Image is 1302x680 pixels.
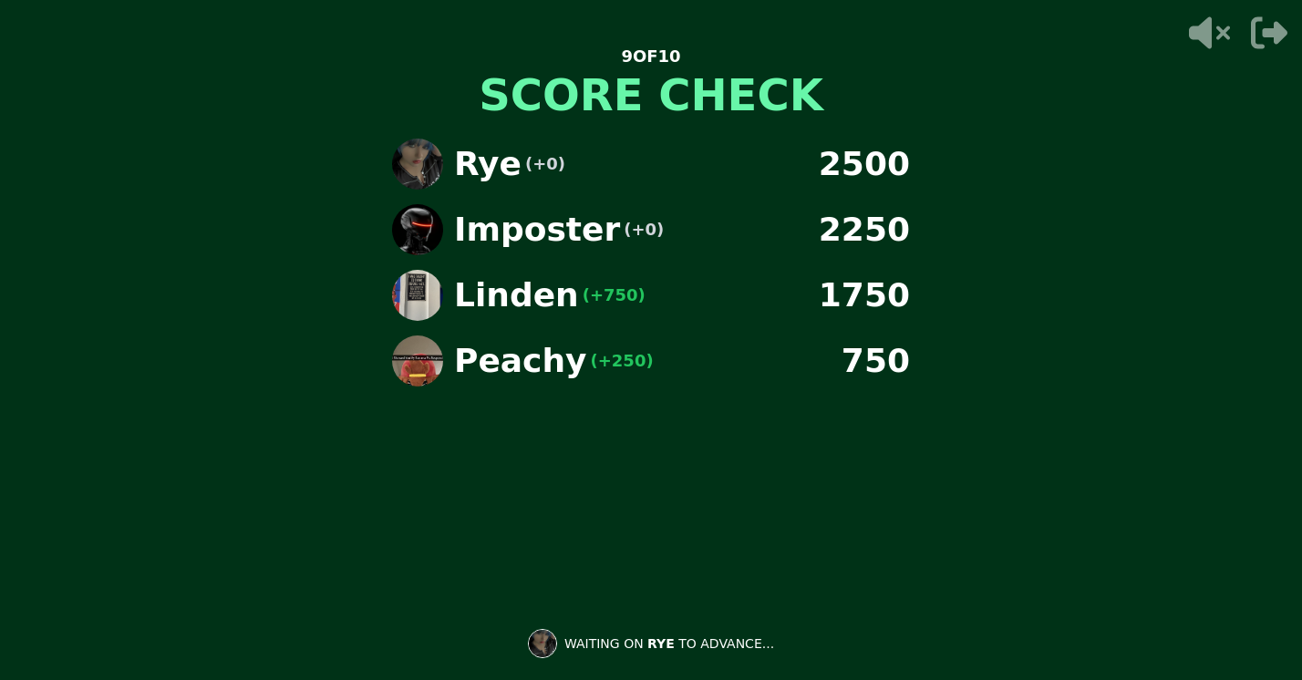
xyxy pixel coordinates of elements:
[819,277,910,314] p: 1750
[564,634,774,653] p: WAITING ON TO ADVANCE...
[819,211,910,248] p: 2250
[392,335,443,386] img: player avatar
[392,204,443,255] img: player avatar
[392,139,443,190] img: player avatar
[842,343,910,379] p: 750
[624,217,664,242] p: (+0)
[454,146,522,182] p: Rye
[454,211,620,248] p: Imposter
[479,73,823,117] h1: SCORE CHECK
[454,343,587,379] p: Peachy
[647,636,675,651] span: RYE
[528,629,557,658] img: Waiting
[819,146,910,182] p: 2500
[454,277,579,314] p: Linden
[591,348,654,374] p: (+250)
[621,44,680,69] p: 9 OF 10
[392,270,443,321] img: player avatar
[525,151,565,177] p: (+0)
[583,283,646,308] p: (+750)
